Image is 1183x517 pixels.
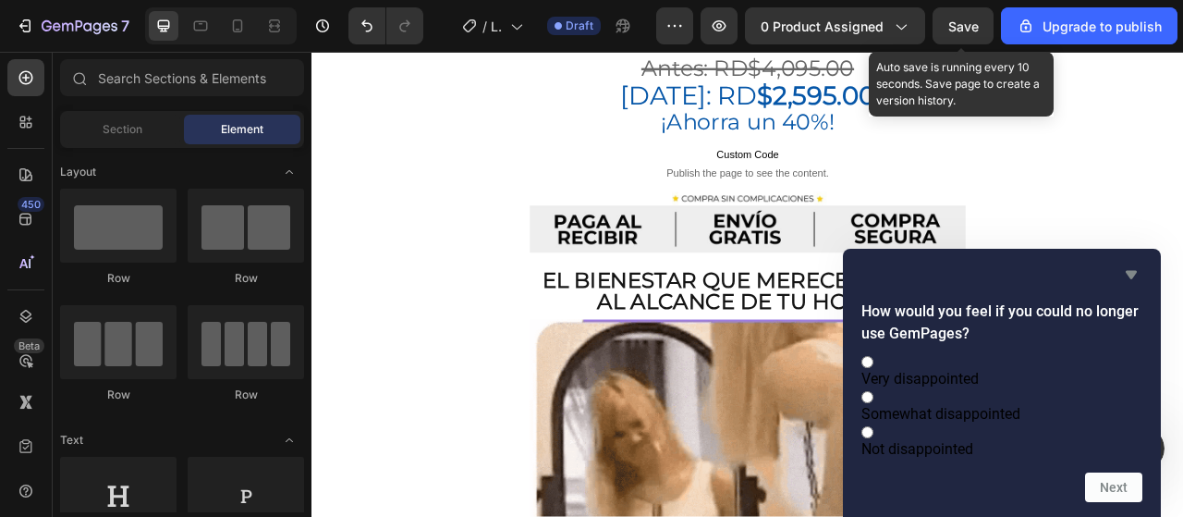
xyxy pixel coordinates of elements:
input: Somewhat disappointed [861,391,873,403]
span: This ticket has been closed. Please feel free to open a new conversation if you have any other co... [30,263,284,332]
span: LIP PLUMPER DUO [491,17,503,36]
span: Toggle open [274,157,304,187]
span: Not disappointed [861,440,973,458]
div: This ticket has been closed. Please feel free to open a new conversation if you have any other co... [15,251,303,345]
span: Publish the page to see the content. [323,146,786,165]
img: gempages_581862952051671796-7f22c167-6031-4818-aa13-9cfddbec2029.jpg [277,179,832,256]
img: Profile image for Operator [53,14,82,43]
div: Cerrar [324,11,358,44]
span: Element [221,121,263,138]
div: Help [PERSON_NAME] understand how they’re doing: [30,358,288,394]
button: 7 [7,7,138,44]
span: 0 product assigned [761,17,884,36]
button: Next question [1085,473,1142,502]
div: Operator dice… [15,251,355,347]
button: Inicio [289,11,324,46]
button: Hide survey [1120,264,1142,286]
span: Toggle open [274,425,304,455]
span: Custom Code [323,120,786,142]
div: Help [PERSON_NAME] understand how they’re doing: [15,347,303,405]
h2: How would you feel if you could no longer use GemPages? [861,301,1142,345]
div: Row [60,270,177,287]
div: 450 [18,197,44,212]
input: Not disappointed [861,426,873,438]
div: Undo/Redo [348,7,423,44]
p: El equipo también puede ayudar [90,21,284,50]
div: Operator dice… [15,347,355,407]
div: Como no hay más preguntas siendo planteadas, esta conversación será cerrada. Si necesitas más ayu... [30,7,288,225]
button: go back [12,11,47,46]
span: Somewhat disappointed [861,405,1020,423]
span: Layout [60,164,96,180]
span: Text [60,432,83,449]
span: Save [948,18,979,34]
div: Upgrade to publish [1017,17,1162,36]
div: How would you feel if you could no longer use GemPages? [861,264,1142,502]
div: Row [60,387,177,403]
input: Search Sections & Elements [60,59,304,96]
button: Upgrade to publish [1001,7,1177,44]
input: Very disappointed [861,356,873,368]
div: How would you feel if you could no longer use GemPages? [861,352,1142,458]
span: Very disappointed [861,370,979,388]
span: Draft [566,18,593,34]
div: Beta [14,339,44,353]
h2: El bienestar que mereces, ahora al alcance de tu hogar. [277,276,832,333]
button: 0 product assigned [745,7,925,44]
span: / [482,17,487,36]
h1: Operator [90,7,155,21]
iframe: Design area [311,52,1183,517]
div: Row [188,387,304,403]
p: 7 [121,15,129,37]
span: Section [103,121,142,138]
button: Save [933,7,994,44]
div: Row [188,270,304,287]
